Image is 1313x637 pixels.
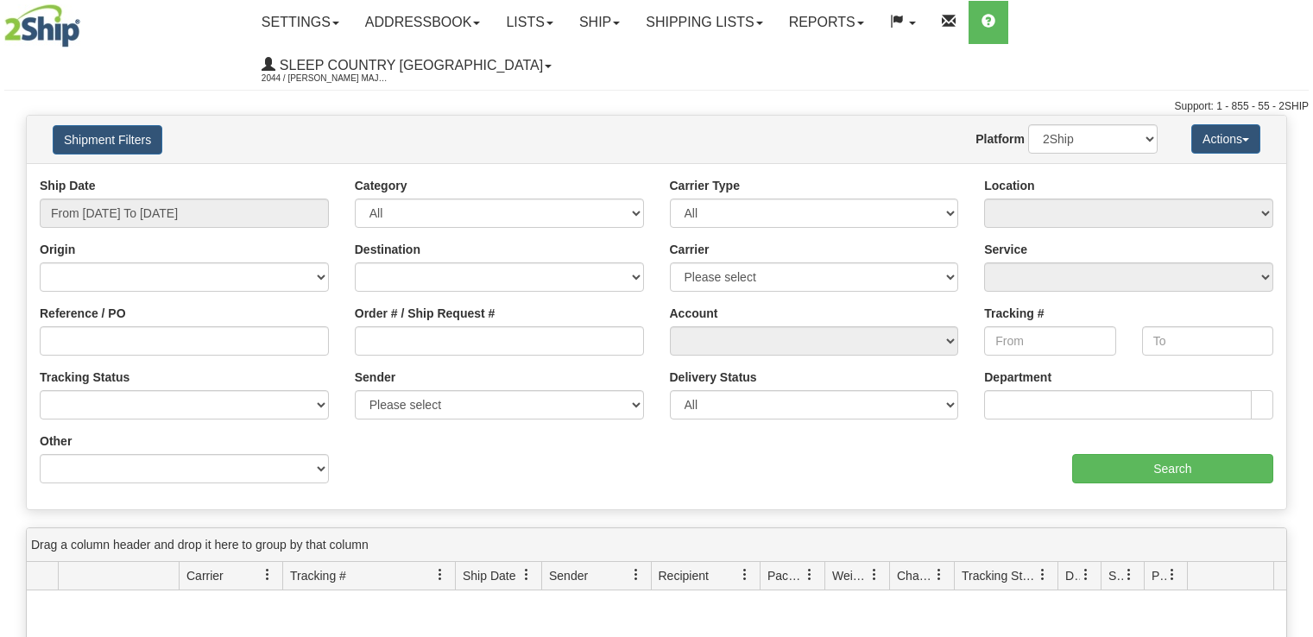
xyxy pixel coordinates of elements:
[1114,560,1144,590] a: Shipment Issues filter column settings
[262,70,391,87] span: 2044 / [PERSON_NAME] Major [PERSON_NAME]
[355,177,407,194] label: Category
[40,305,126,322] label: Reference / PO
[549,567,588,584] span: Sender
[275,58,543,73] span: Sleep Country [GEOGRAPHIC_DATA]
[1071,560,1101,590] a: Delivery Status filter column settings
[670,369,757,386] label: Delivery Status
[767,567,804,584] span: Packages
[1273,230,1311,407] iframe: chat widget
[633,1,775,44] a: Shipping lists
[670,177,740,194] label: Carrier Type
[355,241,420,258] label: Destination
[352,1,494,44] a: Addressbook
[659,567,709,584] span: Recipient
[984,369,1051,386] label: Department
[984,177,1034,194] label: Location
[512,560,541,590] a: Ship Date filter column settings
[670,305,718,322] label: Account
[670,241,710,258] label: Carrier
[40,241,75,258] label: Origin
[4,99,1309,114] div: Support: 1 - 855 - 55 - 2SHIP
[622,560,651,590] a: Sender filter column settings
[566,1,633,44] a: Ship
[186,567,224,584] span: Carrier
[897,567,933,584] span: Charge
[975,130,1025,148] label: Platform
[249,44,565,87] a: Sleep Country [GEOGRAPHIC_DATA] 2044 / [PERSON_NAME] Major [PERSON_NAME]
[860,560,889,590] a: Weight filter column settings
[1158,560,1187,590] a: Pickup Status filter column settings
[925,560,954,590] a: Charge filter column settings
[1142,326,1273,356] input: To
[253,560,282,590] a: Carrier filter column settings
[53,125,162,155] button: Shipment Filters
[40,369,129,386] label: Tracking Status
[962,567,1037,584] span: Tracking Status
[776,1,877,44] a: Reports
[463,567,515,584] span: Ship Date
[1028,560,1057,590] a: Tracking Status filter column settings
[355,305,496,322] label: Order # / Ship Request #
[4,4,80,47] img: logo2044.jpg
[1108,567,1123,584] span: Shipment Issues
[1152,567,1166,584] span: Pickup Status
[40,177,96,194] label: Ship Date
[290,567,346,584] span: Tracking #
[795,560,824,590] a: Packages filter column settings
[832,567,868,584] span: Weight
[426,560,455,590] a: Tracking # filter column settings
[1191,124,1260,154] button: Actions
[730,560,760,590] a: Recipient filter column settings
[40,432,72,450] label: Other
[249,1,352,44] a: Settings
[984,305,1044,322] label: Tracking #
[493,1,565,44] a: Lists
[27,528,1286,562] div: grid grouping header
[984,241,1027,258] label: Service
[1072,454,1273,483] input: Search
[1065,567,1080,584] span: Delivery Status
[984,326,1115,356] input: From
[355,369,395,386] label: Sender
